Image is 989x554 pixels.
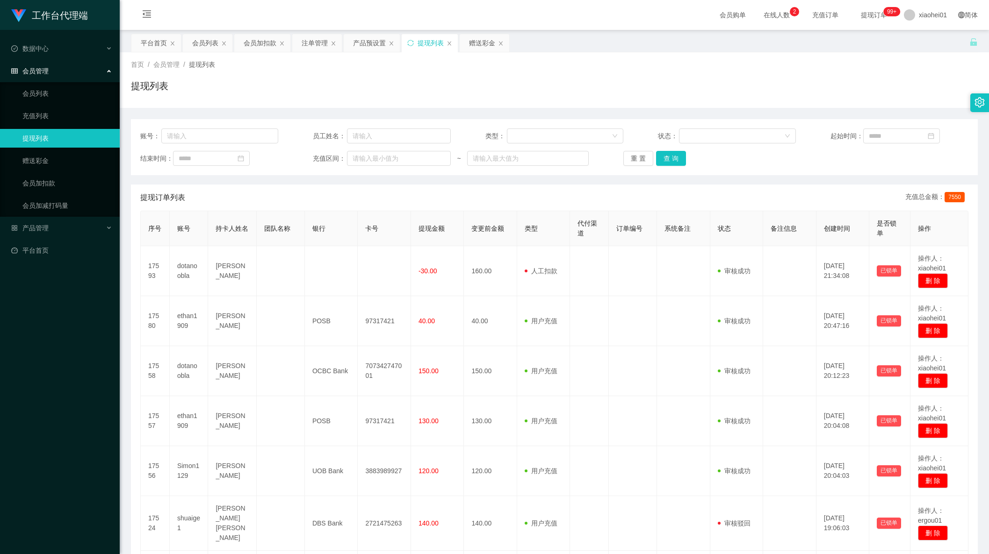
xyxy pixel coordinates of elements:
span: 持卡人姓名 [216,225,248,232]
span: 审核成功 [718,417,751,425]
span: 审核成功 [718,367,751,375]
span: 变更前金额 [471,225,504,232]
input: 请输入最小值为 [347,151,451,166]
span: 产品管理 [11,224,49,232]
td: ethan1909 [170,296,209,346]
td: [PERSON_NAME] [208,246,256,296]
span: 用户充值 [525,467,557,475]
td: 2721475263 [358,496,411,551]
div: 平台首页 [141,34,167,52]
span: 人工扣款 [525,267,557,275]
div: 充值总金额： [905,192,968,203]
span: 类型： [485,131,507,141]
td: [PERSON_NAME] [PERSON_NAME] [208,496,256,551]
td: [DATE] 20:04:08 [816,396,870,446]
span: 操作人：ergou01 [918,507,944,524]
button: 删 除 [918,373,948,388]
sup: 2 [790,7,799,16]
i: 图标: unlock [969,38,978,46]
span: 审核成功 [718,317,751,325]
img: logo.9652507e.png [11,9,26,22]
i: 图标: close [447,41,452,46]
input: 请输入 [347,128,451,143]
td: UOB Bank [305,446,358,496]
span: 提现列表 [189,61,215,68]
span: 首页 [131,61,144,68]
button: 已锁单 [877,465,901,476]
td: 17558 [141,346,170,396]
span: 审核驳回 [718,519,751,527]
i: 图标: table [11,68,18,74]
span: 提现订单列表 [140,192,185,203]
td: [PERSON_NAME] [208,396,256,446]
span: 在线人数 [759,12,794,18]
td: Simon1129 [170,446,209,496]
td: [DATE] 19:06:03 [816,496,870,551]
i: 图标: close [498,41,504,46]
td: [DATE] 20:12:23 [816,346,870,396]
span: 账号： [140,131,161,141]
div: 注单管理 [302,34,328,52]
i: 图标: calendar [238,155,244,162]
span: 创建时间 [824,225,850,232]
td: 97317421 [358,396,411,446]
span: 150.00 [419,367,439,375]
span: 操作人：xiaohei01 [918,355,946,372]
span: 操作人：xiaohei01 [918,305,946,322]
span: 操作人：xiaohei01 [918,255,946,272]
i: 图标: close [389,41,394,46]
button: 已锁单 [877,315,901,327]
td: 3883989927 [358,446,411,496]
i: 图标: close [221,41,227,46]
td: 17593 [141,246,170,296]
span: 审核成功 [718,467,751,475]
span: 130.00 [419,417,439,425]
td: OCBC Bank [305,346,358,396]
div: 产品预设置 [353,34,386,52]
td: dotanoobla [170,346,209,396]
span: 会员管理 [11,67,49,75]
input: 请输入最大值为 [467,151,589,166]
button: 重 置 [623,151,653,166]
td: [DATE] 20:04:03 [816,446,870,496]
a: 图标: dashboard平台首页 [11,241,112,260]
span: 员工姓名： [313,131,347,141]
i: 图标: global [958,12,965,18]
h1: 工作台代理端 [32,0,88,30]
span: 操作 [918,225,931,232]
td: [DATE] 20:47:16 [816,296,870,346]
td: POSB [305,396,358,446]
span: 140.00 [419,519,439,527]
td: shuaige1 [170,496,209,551]
a: 工作台代理端 [11,11,88,19]
span: 120.00 [419,467,439,475]
input: 请输入 [161,128,278,143]
button: 删 除 [918,473,948,488]
span: 操作人：xiaohei01 [918,455,946,472]
span: 提现订单 [856,12,892,18]
td: 17524 [141,496,170,551]
div: 提现列表 [418,34,444,52]
td: dotanoobla [170,246,209,296]
a: 提现列表 [22,129,112,148]
td: 40.00 [464,296,517,346]
span: -30.00 [419,267,437,275]
td: DBS Bank [305,496,358,551]
span: 用户充值 [525,317,557,325]
span: 起始时间： [830,131,863,141]
span: 审核成功 [718,267,751,275]
span: 充值订单 [808,12,843,18]
i: 图标: setting [975,97,985,107]
a: 会员加减打码量 [22,196,112,215]
span: 序号 [148,225,161,232]
span: 订单编号 [616,225,642,232]
span: ~ [451,154,467,163]
span: / [148,61,150,68]
i: 图标: sync [407,40,414,46]
span: 7550 [945,192,965,202]
td: 150.00 [464,346,517,396]
span: 银行 [312,225,325,232]
a: 会员加扣款 [22,174,112,192]
i: 图标: menu-fold [131,0,163,30]
td: 17556 [141,446,170,496]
